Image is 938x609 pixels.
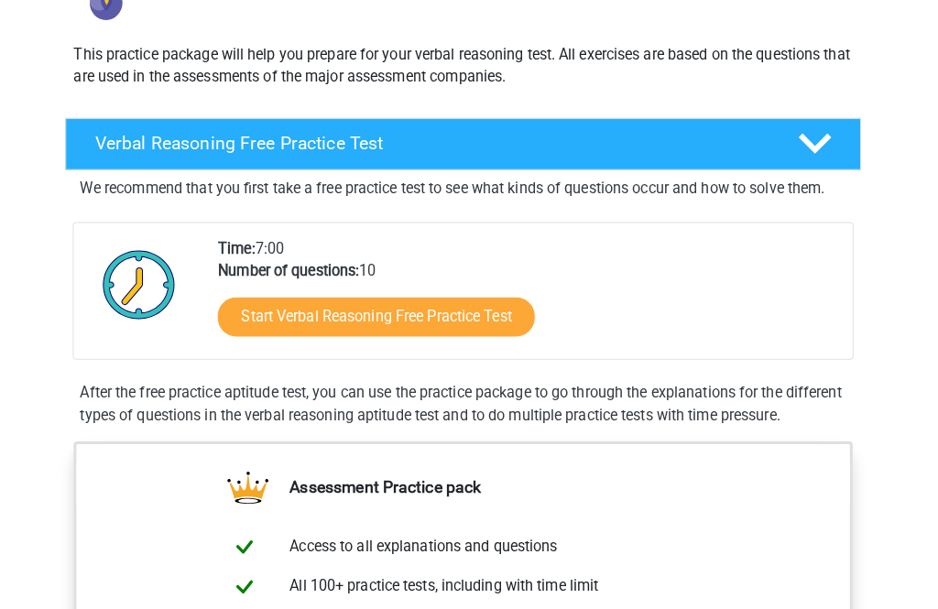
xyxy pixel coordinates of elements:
b: Number of questions: [227,258,366,276]
p: We recommend that you first take a free practice test to see what kinds of questions occur and ho... [92,175,846,197]
a: Start Verbal Reasoning Free Practice Test [227,293,540,332]
div: After the free practice aptitude test, you can use the practice package to go through the explana... [84,376,854,420]
img: Clock [104,234,196,326]
p: This practice package will help you prepare for your verbal reasoning test. All exercises are bas... [85,43,853,87]
div: 7:00 10 [213,234,852,353]
h4: Verbal Reasoning Free Practice Test [106,131,769,152]
b: Time: [227,236,264,254]
a: Verbal Reasoning Free Practice Test [70,116,868,168]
